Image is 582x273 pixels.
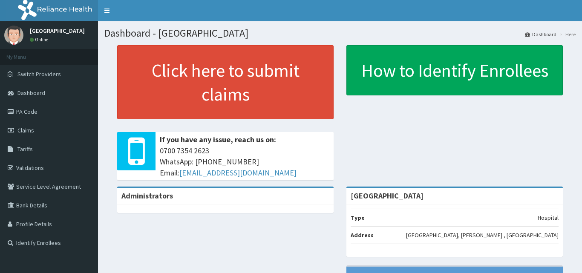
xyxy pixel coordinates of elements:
span: Switch Providers [17,70,61,78]
span: Dashboard [17,89,45,97]
a: How to Identify Enrollees [346,45,563,95]
a: Click here to submit claims [117,45,334,119]
p: [GEOGRAPHIC_DATA] [30,28,85,34]
b: Address [351,231,374,239]
li: Here [557,31,576,38]
h1: Dashboard - [GEOGRAPHIC_DATA] [104,28,576,39]
b: Administrators [121,191,173,201]
a: Dashboard [525,31,556,38]
b: Type [351,214,365,221]
p: [GEOGRAPHIC_DATA], [PERSON_NAME] , [GEOGRAPHIC_DATA] [406,231,559,239]
b: If you have any issue, reach us on: [160,135,276,144]
a: Online [30,37,50,43]
img: User Image [4,26,23,45]
p: Hospital [538,213,559,222]
span: Claims [17,126,34,134]
a: [EMAIL_ADDRESS][DOMAIN_NAME] [179,168,297,178]
span: 0700 7354 2623 WhatsApp: [PHONE_NUMBER] Email: [160,145,329,178]
strong: [GEOGRAPHIC_DATA] [351,191,424,201]
span: Tariffs [17,145,33,153]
